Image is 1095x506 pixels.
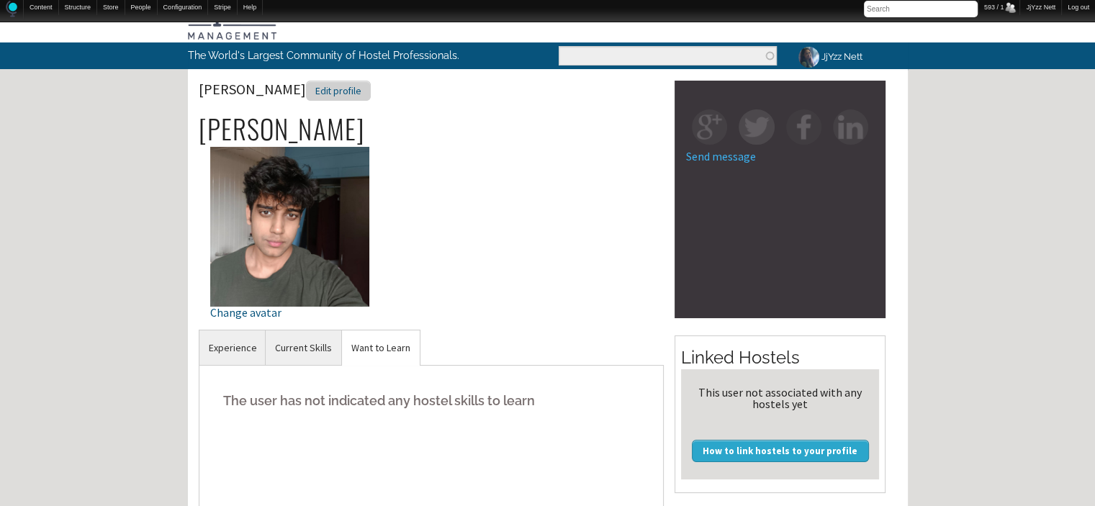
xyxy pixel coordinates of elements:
[199,330,266,366] a: Experience
[788,42,871,71] a: JjYzz Nett
[692,109,727,145] img: gp-square.png
[306,81,371,101] div: Edit profile
[796,45,821,70] img: JjYzz Nett's picture
[306,80,371,98] a: Edit profile
[342,330,420,366] a: Want to Learn
[266,330,341,366] a: Current Skills
[739,109,774,145] img: tw-square.png
[833,109,868,145] img: in-square.png
[786,109,821,145] img: fb-square.png
[686,149,756,163] a: Send message
[210,147,369,306] img: shlokgupta's picture
[210,218,369,318] a: Change avatar
[210,307,369,318] div: Change avatar
[687,387,873,410] div: This user not associated with any hostels yet
[199,80,371,98] span: [PERSON_NAME]
[6,1,17,17] img: Home
[210,379,653,423] h5: The user has not indicated any hostel skills to learn
[199,114,664,144] h2: [PERSON_NAME]
[864,1,978,17] input: Search
[559,46,777,65] input: Enter the terms you wish to search for.
[681,345,879,370] h2: Linked Hostels
[188,42,488,68] p: The World's Largest Community of Hostel Professionals.
[692,440,869,461] a: How to link hostels to your profile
